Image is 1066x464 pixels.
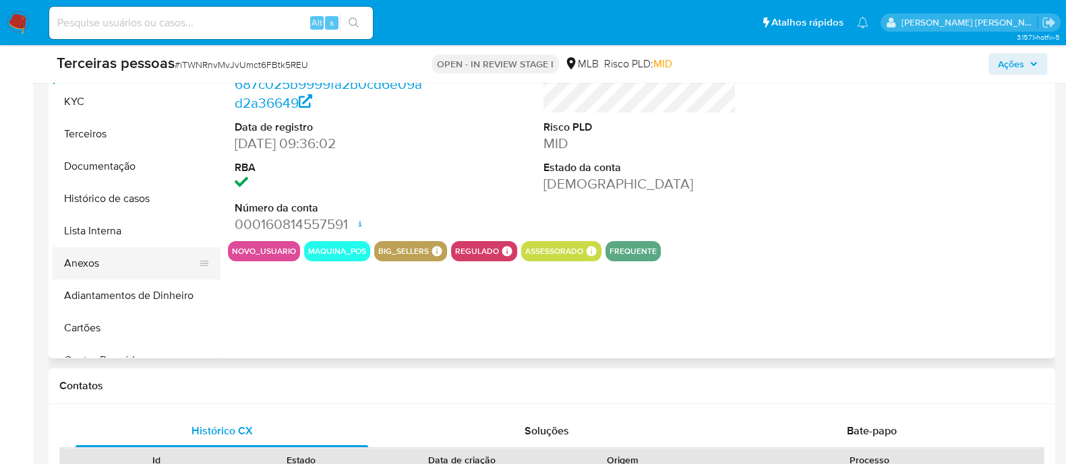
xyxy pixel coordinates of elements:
dt: Data de registro [235,120,427,135]
button: big_sellers [378,248,429,254]
button: maquina_pos [308,248,366,254]
span: Risco PLD: [604,57,672,71]
span: Alt [312,16,322,29]
button: novo_usuario [232,248,296,254]
h1: Contatos [59,379,1044,393]
button: Anexos [52,247,210,279]
dt: Estado da conta [543,160,736,175]
p: OPEN - IN REVIEW STAGE I [432,55,559,73]
span: Soluções [525,423,569,438]
p: anna.almeida@mercadopago.com.br [901,16,1038,29]
span: Bate-papo [847,423,897,438]
button: Ações [988,53,1047,75]
button: frequente [610,248,657,254]
b: Terceiras pessoas [57,52,175,73]
dd: MID [543,134,736,153]
button: Lista Interna [52,215,220,247]
a: Notificações [857,17,868,28]
button: KYC [52,86,220,118]
a: Sair [1042,15,1056,30]
dd: [DEMOGRAPHIC_DATA] [543,174,736,193]
span: MID [653,56,672,71]
span: # iTWNRnvMvJvUmct6FBtk5REU [175,58,308,71]
dt: RBA [235,160,427,175]
span: s [330,16,334,29]
div: MLB [564,57,599,71]
span: Ações [998,53,1024,75]
button: Contas Bancárias [52,344,220,376]
button: Terceiros [52,118,220,150]
input: Pesquise usuários ou casos... [49,14,373,32]
button: assessorado [525,248,583,254]
dt: Número da conta [235,201,427,216]
dd: [DATE] 09:36:02 [235,134,427,153]
span: Histórico CX [191,423,253,438]
button: Cartões [52,312,220,344]
span: 3.157.1-hotfix-5 [1016,32,1059,42]
a: 687c025b9999fa2b0cd6e09ad2a36649 [235,74,422,112]
span: Atalhos rápidos [771,15,843,30]
button: Adiantamentos de Dinheiro [52,279,220,312]
dd: 000160814557591 [235,215,427,234]
button: Documentação [52,150,220,183]
button: regulado [455,248,499,254]
button: Histórico de casos [52,183,220,215]
button: search-icon [340,13,367,32]
dt: Risco PLD [543,120,736,135]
